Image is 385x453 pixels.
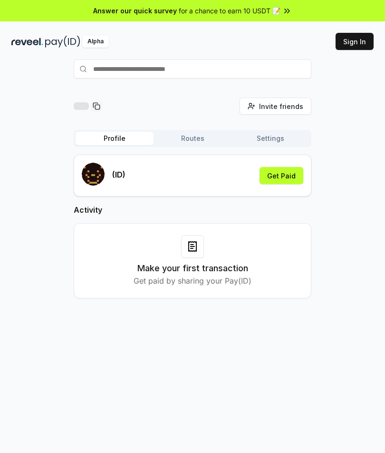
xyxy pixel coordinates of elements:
p: Get paid by sharing your Pay(ID) [134,275,251,286]
img: reveel_dark [11,36,43,48]
span: Invite friends [259,101,303,111]
p: (ID) [112,169,125,180]
button: Sign In [336,33,374,50]
h2: Activity [74,204,311,216]
span: Answer our quick survey [93,6,177,16]
h3: Make your first transaction [137,262,248,275]
button: Profile [76,132,154,145]
span: for a chance to earn 10 USDT 📝 [179,6,280,16]
button: Settings [231,132,309,145]
button: Invite friends [240,98,311,115]
div: Alpha [82,36,109,48]
button: Routes [154,132,231,145]
img: pay_id [45,36,80,48]
button: Get Paid [260,167,303,184]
